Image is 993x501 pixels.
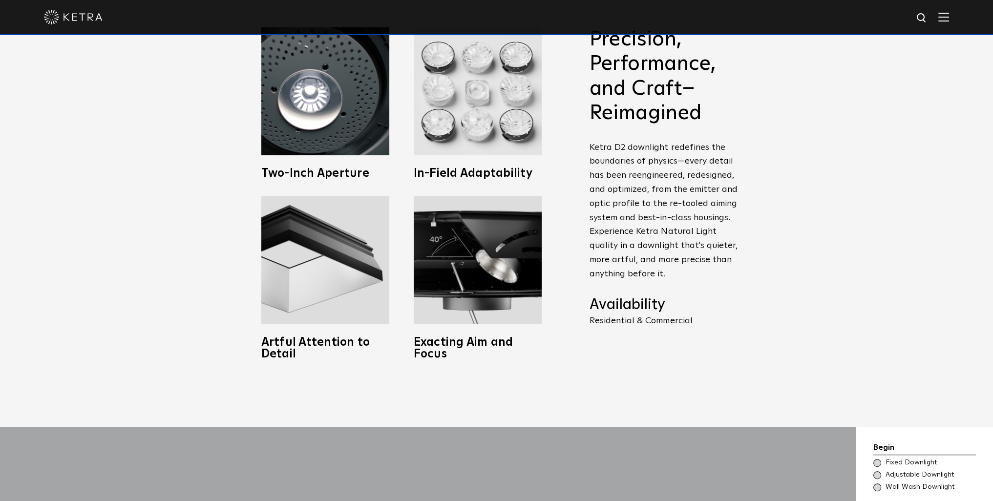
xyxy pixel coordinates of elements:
[886,482,975,492] span: Wall Wash Downlight
[590,316,741,325] p: Residential & Commercial
[44,10,103,24] img: ketra-logo-2019-white
[590,27,741,126] h2: Precision, Performance, and Craft–Reimagined
[414,27,542,155] img: Ketra D2 LED Downlight fixtures with Wireless Control
[886,458,975,468] span: Fixed Downlight
[261,167,389,179] h3: Two-Inch Aperture
[414,196,542,324] img: Adjustable downlighting with 40 degree tilt
[938,12,949,21] img: Hamburger%20Nav.svg
[873,441,976,455] div: Begin
[414,336,542,360] h3: Exacting Aim and Focus
[261,27,389,155] img: Ketra 2
[886,470,975,480] span: Adjustable Downlight
[414,167,542,179] h3: In-Field Adaptability
[590,141,741,281] p: Ketra D2 downlight redefines the boundaries of physics—every detail has been reengineered, redesi...
[916,12,928,24] img: search icon
[590,296,741,314] h4: Availability
[261,336,389,360] h3: Artful Attention to Detail
[261,196,389,324] img: Ketra full spectrum lighting fixtures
